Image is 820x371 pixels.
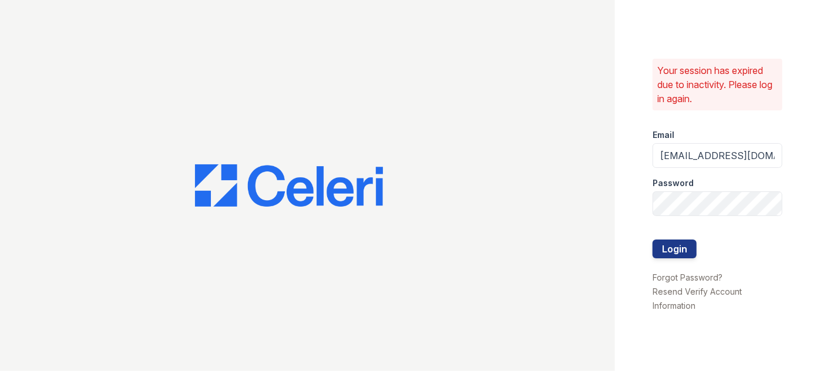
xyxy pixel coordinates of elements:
[653,272,722,282] a: Forgot Password?
[653,177,694,189] label: Password
[653,286,742,311] a: Resend Verify Account Information
[653,240,697,258] button: Login
[195,164,383,207] img: CE_Logo_Blue-a8612792a0a2168367f1c8372b55b34899dd931a85d93a1a3d3e32e68fde9ad4.png
[657,63,778,106] p: Your session has expired due to inactivity. Please log in again.
[653,129,674,141] label: Email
